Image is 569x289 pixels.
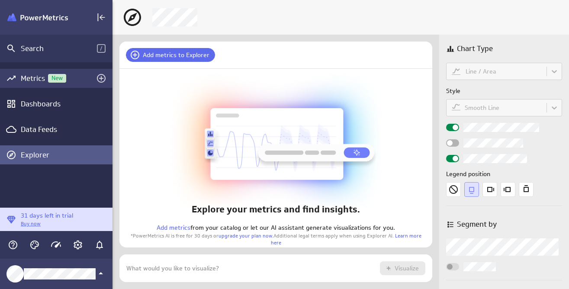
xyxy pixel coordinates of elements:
[168,70,384,218] img: explorer-zerostate-ai.svg
[157,224,190,231] a: Add metrics
[73,240,83,250] svg: Account and settings
[126,223,426,232] p: from your catalog or let our AI assistant generate visualizations for you.
[97,44,106,53] span: /
[48,75,66,81] span: New
[94,10,109,25] div: Collapse
[126,232,426,247] p: *PowerMetrics AI is free for 30 days or Additional legal terms apply when using Explorer AI.
[21,211,73,220] p: 31 days left in trial
[21,150,110,160] div: Explorer
[21,220,73,228] p: Buy now
[6,238,20,252] div: Help & PowerMetrics Assistant
[126,202,426,216] p: Explore your metrics and find insights.
[7,13,68,22] img: Klipfolio PowerMetrics Banner
[29,240,40,250] svg: Themes
[21,74,92,83] div: Metrics
[21,99,92,109] div: Dashboards
[143,51,209,59] span: Add metrics to Explorer
[395,264,419,272] span: Visualize
[126,48,215,62] button: Add metrics to Explorer
[21,44,97,53] div: Search
[51,240,61,250] svg: Usage
[219,232,273,239] a: upgrade your plan now.
[271,232,421,246] a: Learn more here
[27,238,42,252] div: Themes
[21,125,92,134] div: Data Feeds
[71,238,85,252] div: Account and settings
[92,238,107,252] div: Notifications
[380,261,425,275] button: Visualize
[94,71,109,86] div: Add metrics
